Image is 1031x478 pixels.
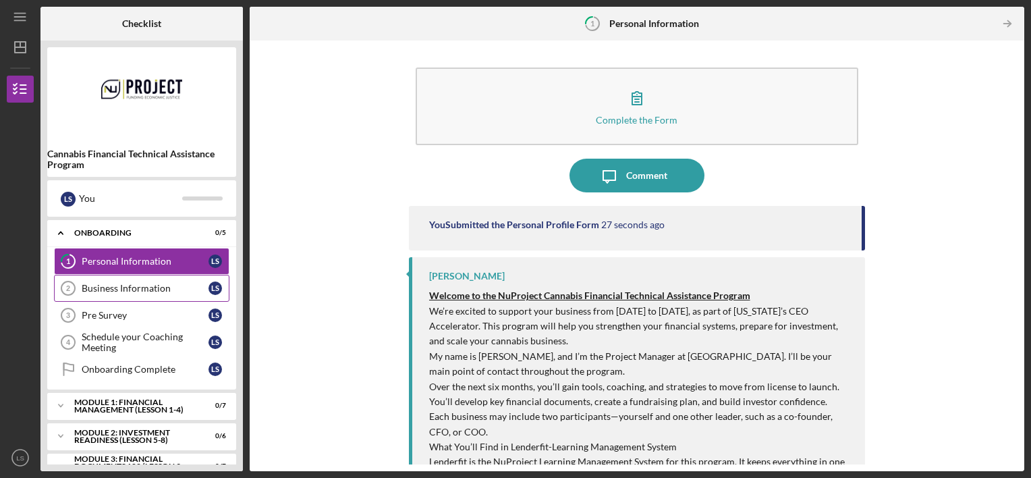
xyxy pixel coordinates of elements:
div: Pre Survey [82,310,208,321]
b: Cannabis Financial Technical Assistance Program [47,149,236,170]
text: LS [16,454,24,462]
div: 0 / 7 [202,402,226,410]
time: 2025-08-14 14:17 [601,219,665,230]
p: We’re excited to support your business from [DATE] to [DATE], as part of [US_STATE]’s CEO Acceler... [429,304,852,349]
div: Module 1: Financial Management (Lesson 1-4) [74,398,192,414]
b: Checklist [122,18,161,29]
a: 2Business InformationLS [54,275,229,302]
div: 0 / 6 [202,432,226,440]
div: Onboarding Complete [82,364,208,375]
div: You [79,187,182,210]
a: 1Personal InformationLS [54,248,229,275]
p: Over the next six months, you’ll gain tools, coaching, and strategies to move from license to lau... [429,379,852,410]
div: Onboarding [74,229,192,237]
div: L S [208,255,222,268]
a: Onboarding CompleteLS [54,356,229,383]
button: Comment [569,159,704,192]
div: Module 2: Investment Readiness (Lesson 5-8) [74,429,192,444]
div: L S [61,192,76,207]
div: You Submitted the Personal Profile Form [429,219,599,230]
div: Personal Information [82,256,208,267]
tspan: 2 [66,284,70,292]
p: My name is [PERSON_NAME], and I’m the Project Manager at [GEOGRAPHIC_DATA]. I’ll be your main poi... [429,349,852,379]
a: 4Schedule your Coaching MeetingLS [54,329,229,356]
tspan: 1 [590,19,594,28]
div: 0 / 7 [202,462,226,471]
tspan: 3 [66,311,70,319]
strong: Welcome to the NuProject Cannabis Financial Technical Assistance Program [429,290,750,301]
div: Business Information [82,283,208,294]
div: [PERSON_NAME] [429,271,505,282]
div: L S [208,309,222,322]
div: Schedule your Coaching Meeting [82,331,208,353]
tspan: 1 [66,257,70,266]
button: Complete the Form [416,68,859,145]
a: 3Pre SurveyLS [54,302,229,329]
div: 0 / 5 [202,229,226,237]
div: L S [208,282,222,295]
div: L S [208,336,222,349]
tspan: 4 [66,338,71,346]
b: Personal Information [609,18,699,29]
button: LS [7,444,34,471]
img: Product logo [47,54,236,135]
div: Comment [626,159,667,192]
div: Complete the Form [596,115,677,125]
p: Each business may include two participants—yourself and one other leader, such as a co-founder, C... [429,409,852,440]
div: L S [208,363,222,376]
